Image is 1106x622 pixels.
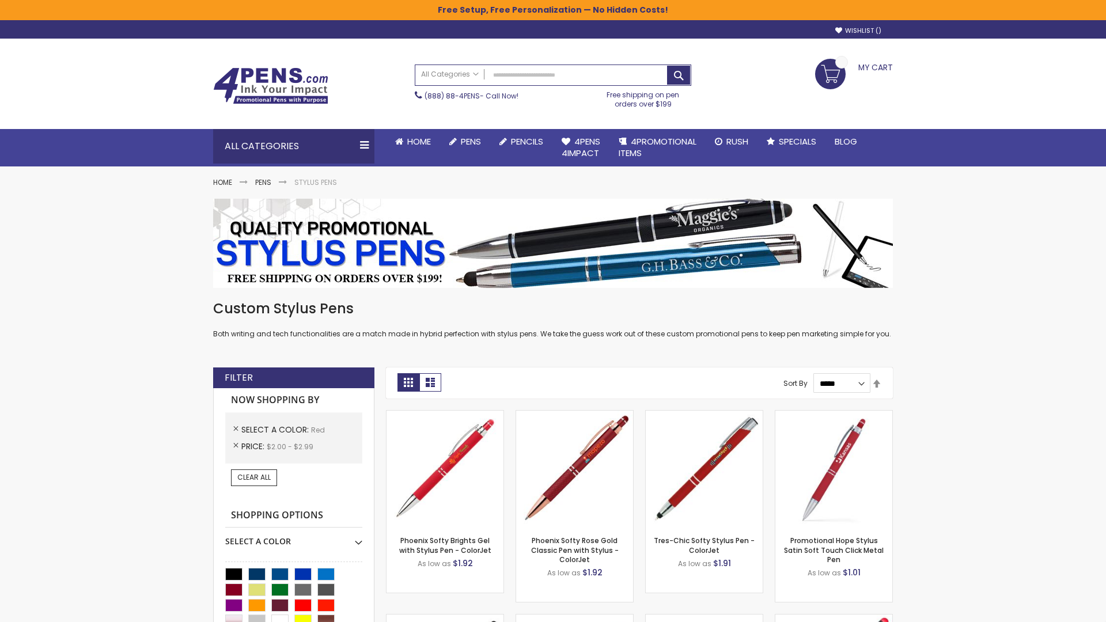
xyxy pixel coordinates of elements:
[213,129,374,164] div: All Categories
[706,129,757,154] a: Rush
[516,411,633,528] img: Phoenix Softy Rose Gold Classic Pen with Stylus - ColorJet-Red
[255,177,271,187] a: Pens
[267,442,313,452] span: $2.00 - $2.99
[825,129,866,154] a: Blog
[407,135,431,147] span: Home
[415,65,484,84] a: All Categories
[418,559,451,568] span: As low as
[387,410,503,420] a: Phoenix Softy Brights Gel with Stylus Pen - ColorJet-Red
[783,378,808,388] label: Sort By
[231,469,277,486] a: Clear All
[646,411,763,528] img: Tres-Chic Softy Stylus Pen - ColorJet-Red
[294,177,337,187] strong: Stylus Pens
[225,528,362,547] div: Select A Color
[421,70,479,79] span: All Categories
[241,424,311,435] span: Select A Color
[726,135,748,147] span: Rush
[399,536,491,555] a: Phoenix Softy Brights Gel with Stylus Pen - ColorJet
[562,135,600,159] span: 4Pens 4impact
[241,441,267,452] span: Price
[511,135,543,147] span: Pencils
[387,411,503,528] img: Phoenix Softy Brights Gel with Stylus Pen - ColorJet-Red
[552,129,609,166] a: 4Pens4impact
[713,557,731,569] span: $1.91
[516,410,633,420] a: Phoenix Softy Rose Gold Classic Pen with Stylus - ColorJet-Red
[386,129,440,154] a: Home
[678,559,711,568] span: As low as
[835,135,857,147] span: Blog
[757,129,825,154] a: Specials
[213,199,893,288] img: Stylus Pens
[843,567,861,578] span: $1.01
[775,410,892,420] a: Promotional Hope Stylus Satin Soft Touch Click Metal Pen-Red
[582,567,603,578] span: $1.92
[461,135,481,147] span: Pens
[654,536,755,555] a: Tres-Chic Softy Stylus Pen - ColorJet
[531,536,619,564] a: Phoenix Softy Rose Gold Classic Pen with Stylus - ColorJet
[619,135,696,159] span: 4PROMOTIONAL ITEMS
[595,86,692,109] div: Free shipping on pen orders over $199
[425,91,518,101] span: - Call Now!
[311,425,325,435] span: Red
[779,135,816,147] span: Specials
[425,91,480,101] a: (888) 88-4PENS
[237,472,271,482] span: Clear All
[646,410,763,420] a: Tres-Chic Softy Stylus Pen - ColorJet-Red
[225,371,253,384] strong: Filter
[609,129,706,166] a: 4PROMOTIONALITEMS
[213,177,232,187] a: Home
[440,129,490,154] a: Pens
[213,67,328,104] img: 4Pens Custom Pens and Promotional Products
[547,568,581,578] span: As low as
[808,568,841,578] span: As low as
[213,299,893,318] h1: Custom Stylus Pens
[213,299,893,339] div: Both writing and tech functionalities are a match made in hybrid perfection with stylus pens. We ...
[490,129,552,154] a: Pencils
[225,503,362,528] strong: Shopping Options
[784,536,884,564] a: Promotional Hope Stylus Satin Soft Touch Click Metal Pen
[453,557,473,569] span: $1.92
[775,411,892,528] img: Promotional Hope Stylus Satin Soft Touch Click Metal Pen-Red
[225,388,362,412] strong: Now Shopping by
[397,373,419,392] strong: Grid
[835,26,881,35] a: Wishlist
